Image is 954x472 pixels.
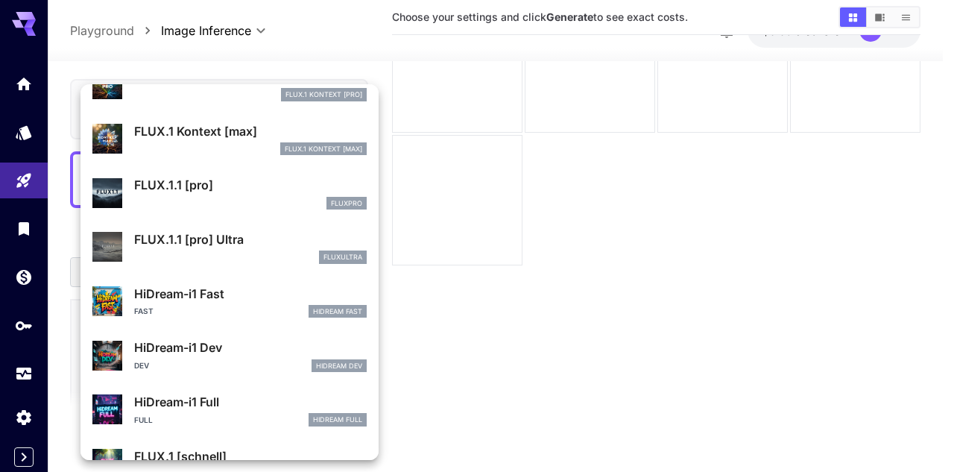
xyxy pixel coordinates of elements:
p: FLUX.1 Kontext [max] [134,122,367,140]
p: HiDream-i1 Full [134,393,367,411]
p: FLUX.1.1 [pro] Ultra [134,230,367,248]
p: Fast [134,306,154,317]
div: HiDream-i1 FastFastHiDream Fast [92,279,367,324]
p: fluxultra [323,252,362,262]
p: FLUX.1 [schnell] [134,447,367,465]
p: FLUX.1 Kontext [max] [285,144,362,154]
div: HiDream-i1 DevDevHiDream Dev [92,333,367,378]
p: HiDream-i1 Fast [134,285,367,303]
div: FLUX.1.1 [pro] Ultrafluxultra [92,224,367,270]
div: FLUX.1.1 [pro]fluxpro [92,170,367,215]
p: HiDream Fast [313,306,362,317]
p: HiDream Full [313,415,362,425]
p: HiDream Dev [316,361,362,371]
p: FLUX.1.1 [pro] [134,176,367,194]
p: Dev [134,360,149,371]
p: Full [134,415,153,426]
div: FLUX.1 Kontext [pro]FLUX.1 Kontext [pro] [92,62,367,107]
div: HiDream-i1 FullFullHiDream Full [92,387,367,432]
div: FLUX.1 Kontext [max]FLUX.1 Kontext [max] [92,116,367,162]
p: HiDream-i1 Dev [134,339,367,356]
p: FLUX.1 Kontext [pro] [285,89,362,100]
p: fluxpro [331,198,362,209]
